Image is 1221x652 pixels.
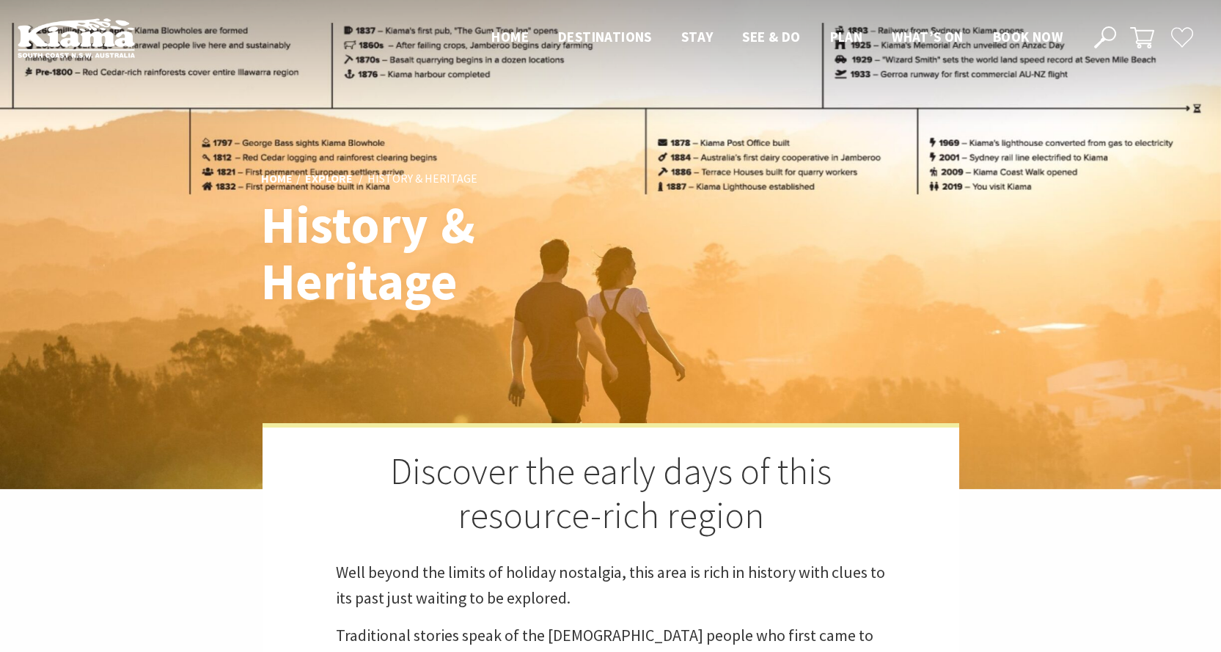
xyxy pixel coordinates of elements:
[830,28,863,45] span: Plan
[336,560,886,611] p: Well beyond the limits of holiday nostalgia, this area is rich in history with clues to its past ...
[892,28,964,45] span: What’s On
[477,26,1077,50] nav: Main Menu
[558,28,652,45] span: Destinations
[336,450,886,538] h2: Discover the early days of this resource-rich region
[367,170,477,189] li: History & Heritage
[491,28,529,45] span: Home
[261,197,675,309] h1: History & Heritage
[742,28,800,45] span: See & Do
[305,172,353,188] a: Explore
[993,28,1063,45] span: Book now
[681,28,714,45] span: Stay
[261,172,293,188] a: Home
[18,18,135,58] img: Kiama Logo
